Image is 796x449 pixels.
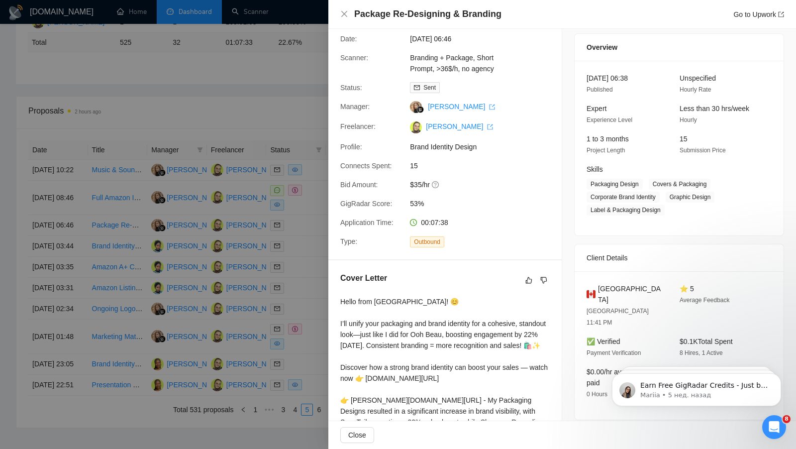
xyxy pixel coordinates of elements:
h4: Package Re-Designing & Branding [354,8,501,20]
span: export [487,124,493,130]
span: 0 Hours [587,391,607,398]
span: [GEOGRAPHIC_DATA] 11:41 PM [587,308,649,326]
span: Hourly [680,116,697,123]
span: ✅ Verified [587,337,620,345]
span: Status: [340,84,362,92]
span: GigRadar Score: [340,200,392,208]
span: $35/hr [410,179,559,190]
button: dislike [538,274,550,286]
span: Published [587,86,613,93]
span: Freelancer: [340,122,376,130]
span: Close [348,430,366,441]
span: $0.1K Total Spent [680,337,733,345]
button: Close [340,427,374,443]
span: Experience Level [587,116,632,123]
span: Payment Verification [587,349,641,356]
img: c1ANJdDIEFa5DN5yolPp7_u0ZhHZCEfhnwVqSjyrCV9hqZg5SCKUb7hD_oUrqvcJOM [410,121,422,133]
span: Corporate Brand Identity [587,192,660,203]
iframe: Intercom live chat [762,415,786,439]
span: Label & Packaging Design [587,205,665,216]
button: Close [340,10,348,18]
span: 8 [783,415,791,423]
a: [PERSON_NAME] export [426,122,493,130]
span: 1 to 3 months [587,135,629,143]
span: $0.00/hr avg hourly rate paid [587,368,660,387]
img: 🇨🇦 [587,289,596,300]
span: Overview [587,42,617,53]
span: Project Length [587,147,625,154]
a: Go to Upworkexport [733,10,784,18]
span: Application Time: [340,219,394,226]
span: Bid Amount: [340,181,378,189]
span: clock-circle [410,219,417,226]
span: Type: [340,237,357,245]
span: Outbound [410,236,444,247]
span: close [340,10,348,18]
span: dislike [540,276,547,284]
span: Hourly Rate [680,86,711,93]
span: like [525,276,532,284]
span: 15 [410,160,559,171]
span: [DATE] 06:46 [410,33,559,44]
span: export [489,104,495,110]
span: ⭐ 5 [680,285,694,293]
span: Sent [423,84,436,91]
span: Less than 30 hrs/week [680,105,749,112]
span: 00:07:38 [421,219,448,226]
span: Covers & Packaging [649,179,711,190]
span: Average Feedback [680,297,730,304]
span: 8 Hires, 1 Active [680,349,723,356]
img: gigradar-bm.png [417,106,424,113]
span: Unspecified [680,74,716,82]
span: Date: [340,35,357,43]
span: mail [414,85,420,91]
span: Expert [587,105,606,112]
span: Skills [587,165,603,173]
span: [GEOGRAPHIC_DATA] [598,283,664,305]
button: like [523,274,535,286]
span: Submission Price [680,147,726,154]
span: Packaging Design [587,179,643,190]
div: Client Details [587,244,772,271]
h5: Cover Letter [340,272,387,284]
span: Connects Spent: [340,162,392,170]
span: export [778,11,784,17]
a: Branding + Package, Short Prompt, >36$/h, no agency [410,54,494,73]
iframe: Intercom notifications сообщение [597,352,796,422]
span: Graphic Design [666,192,715,203]
span: [DATE] 06:38 [587,74,628,82]
a: [PERSON_NAME] export [428,103,495,111]
span: Profile: [340,143,362,151]
span: question-circle [432,181,440,189]
span: Brand Identity Design [410,141,559,152]
span: 15 [680,135,688,143]
span: Manager: [340,103,370,111]
span: Scanner: [340,54,368,62]
span: 53% [410,198,559,209]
